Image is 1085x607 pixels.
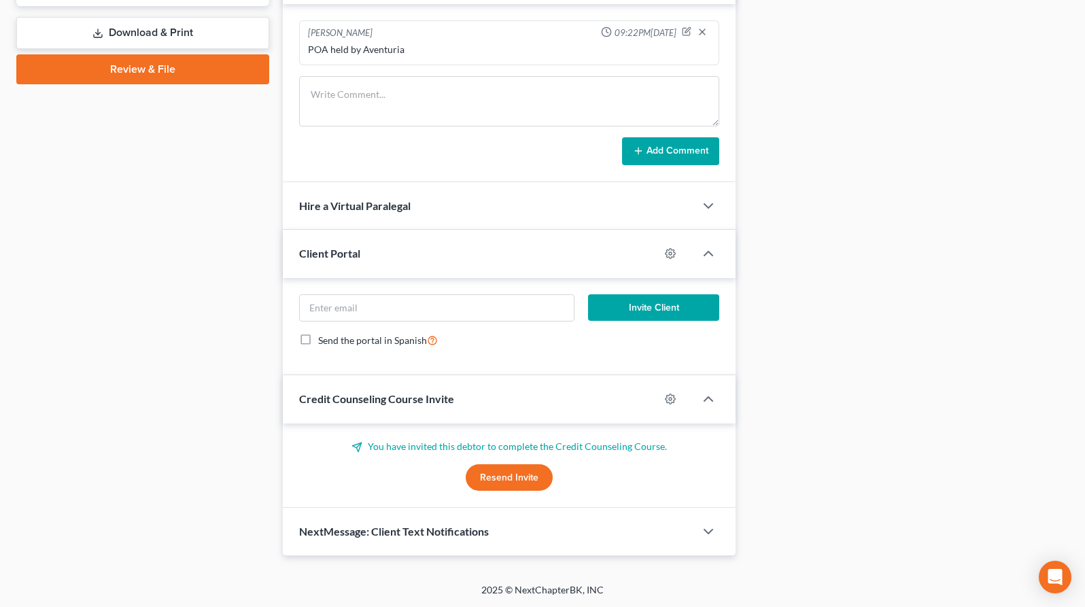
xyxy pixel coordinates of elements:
[1039,561,1071,593] div: Open Intercom Messenger
[308,27,373,40] div: [PERSON_NAME]
[16,17,269,49] a: Download & Print
[308,43,710,56] div: POA held by Aventuria
[615,27,676,39] span: 09:22PM[DATE]
[299,199,411,212] span: Hire a Virtual Paralegal
[622,137,719,166] button: Add Comment
[588,294,719,322] button: Invite Client
[299,525,489,538] span: NextMessage: Client Text Notifications
[16,54,269,84] a: Review & File
[300,295,574,321] input: Enter email
[466,464,553,491] button: Resend Invite
[318,334,427,346] span: Send the portal in Spanish
[299,247,360,260] span: Client Portal
[299,392,454,405] span: Credit Counseling Course Invite
[299,440,719,453] p: You have invited this debtor to complete the Credit Counseling Course.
